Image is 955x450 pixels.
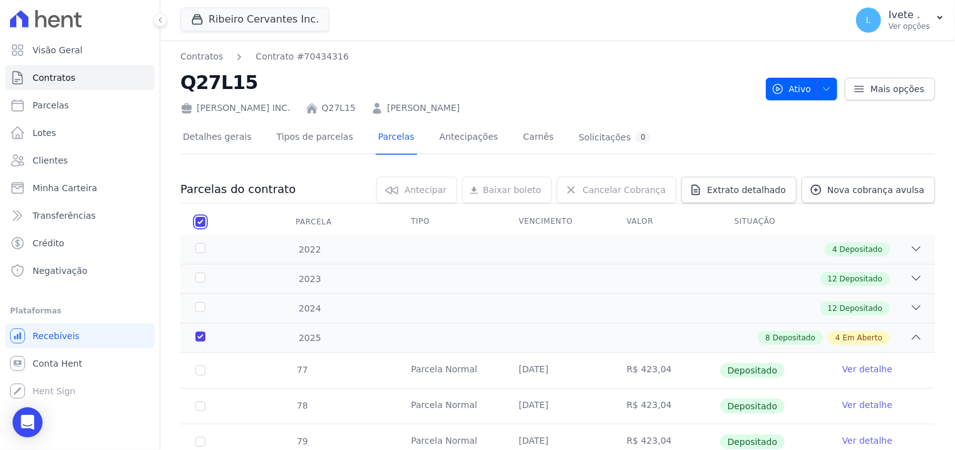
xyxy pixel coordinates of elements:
a: Nova cobrança avulsa [802,177,935,203]
span: Crédito [33,237,65,249]
p: Ivete . [889,9,930,21]
span: Recebíveis [33,330,80,342]
span: 8 [765,332,770,343]
span: Depositado [773,332,815,343]
span: 4 [835,332,840,343]
a: Lotes [5,120,155,145]
a: Contratos [5,65,155,90]
span: Ativo [772,78,812,100]
button: I. Ivete . Ver opções [846,3,955,38]
td: [DATE] [503,353,611,388]
span: I. [866,16,872,24]
button: Ativo [766,78,838,100]
span: 79 [296,436,308,446]
div: Open Intercom Messenger [13,407,43,437]
a: Contrato #70434316 [256,50,349,63]
span: Depositado [720,363,785,378]
span: Negativação [33,264,88,277]
div: [PERSON_NAME] INC. [180,102,291,115]
div: Plataformas [10,303,150,318]
span: Parcelas [33,99,69,112]
nav: Breadcrumb [180,50,349,63]
a: Carnês [520,122,556,155]
h3: Parcelas do contrato [180,182,296,197]
div: Parcela [281,209,347,234]
span: 4 [832,244,837,255]
a: Tipos de parcelas [274,122,356,155]
th: Valor [612,209,720,235]
a: Conta Hent [5,351,155,376]
input: Só é possível selecionar pagamentos em aberto [195,437,205,447]
span: Depositado [720,434,785,449]
a: Parcelas [5,93,155,118]
span: Extrato detalhado [707,184,786,196]
div: Solicitações [579,132,651,144]
span: 78 [296,400,308,411]
td: [DATE] [503,389,611,424]
a: [PERSON_NAME] [387,102,460,115]
a: Solicitações0 [576,122,653,155]
span: Minha Carteira [33,182,97,194]
a: Recebíveis [5,323,155,348]
a: Visão Geral [5,38,155,63]
a: Mais opções [845,78,935,100]
td: R$ 423,04 [612,389,720,424]
th: Tipo [396,209,503,235]
span: Lotes [33,127,56,139]
p: Ver opções [889,21,930,31]
a: Negativação [5,258,155,283]
td: Parcela Normal [396,353,503,388]
a: Antecipações [437,122,501,155]
td: R$ 423,04 [612,353,720,388]
td: Parcela Normal [396,389,503,424]
h2: Q27L15 [180,68,756,97]
span: Visão Geral [33,44,83,56]
a: Contratos [180,50,223,63]
a: Detalhes gerais [180,122,254,155]
span: Conta Hent [33,357,82,370]
nav: Breadcrumb [180,50,756,63]
a: Clientes [5,148,155,173]
input: Só é possível selecionar pagamentos em aberto [195,401,205,411]
input: Só é possível selecionar pagamentos em aberto [195,365,205,375]
a: Ver detalhe [842,399,892,411]
span: Nova cobrança avulsa [827,184,924,196]
th: Situação [720,209,827,235]
span: 77 [296,365,308,375]
a: Crédito [5,231,155,256]
span: Depositado [840,273,882,285]
span: Depositado [840,244,882,255]
span: Mais opções [870,83,924,95]
span: Clientes [33,154,68,167]
a: Extrato detalhado [681,177,797,203]
button: Ribeiro Cervantes Inc. [180,8,329,31]
th: Vencimento [503,209,611,235]
a: Q27L15 [322,102,356,115]
span: Depositado [840,303,882,314]
span: Transferências [33,209,96,222]
div: 0 [636,132,651,144]
a: Ver detalhe [842,363,892,375]
span: Depositado [720,399,785,414]
a: Transferências [5,203,155,228]
span: Em Aberto [843,332,882,343]
span: 12 [828,273,837,285]
a: Ver detalhe [842,434,892,447]
span: 12 [828,303,837,314]
span: Contratos [33,71,75,84]
a: Parcelas [376,122,417,155]
a: Minha Carteira [5,175,155,201]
